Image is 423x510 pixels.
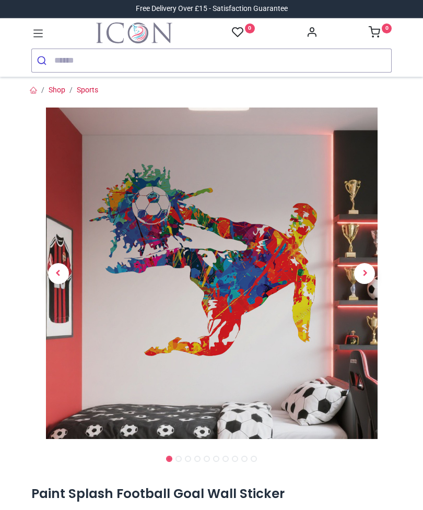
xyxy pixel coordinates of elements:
[338,157,392,389] a: Next
[382,23,392,33] sup: 0
[245,23,255,33] sup: 0
[31,485,392,503] h1: Paint Splash Football Goal Wall Sticker
[96,22,172,43] img: Icon Wall Stickers
[136,4,288,14] div: Free Delivery Over £15 - Satisfaction Guarantee
[306,29,318,38] a: Account Info
[96,22,172,43] a: Logo of Icon Wall Stickers
[46,108,378,439] img: Paint Splash Football Goal Wall Sticker
[49,86,65,94] a: Shop
[32,49,54,72] button: Submit
[31,157,86,389] a: Previous
[369,29,392,38] a: 0
[354,263,375,284] span: Next
[232,26,255,39] a: 0
[77,86,98,94] a: Sports
[48,263,69,284] span: Previous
